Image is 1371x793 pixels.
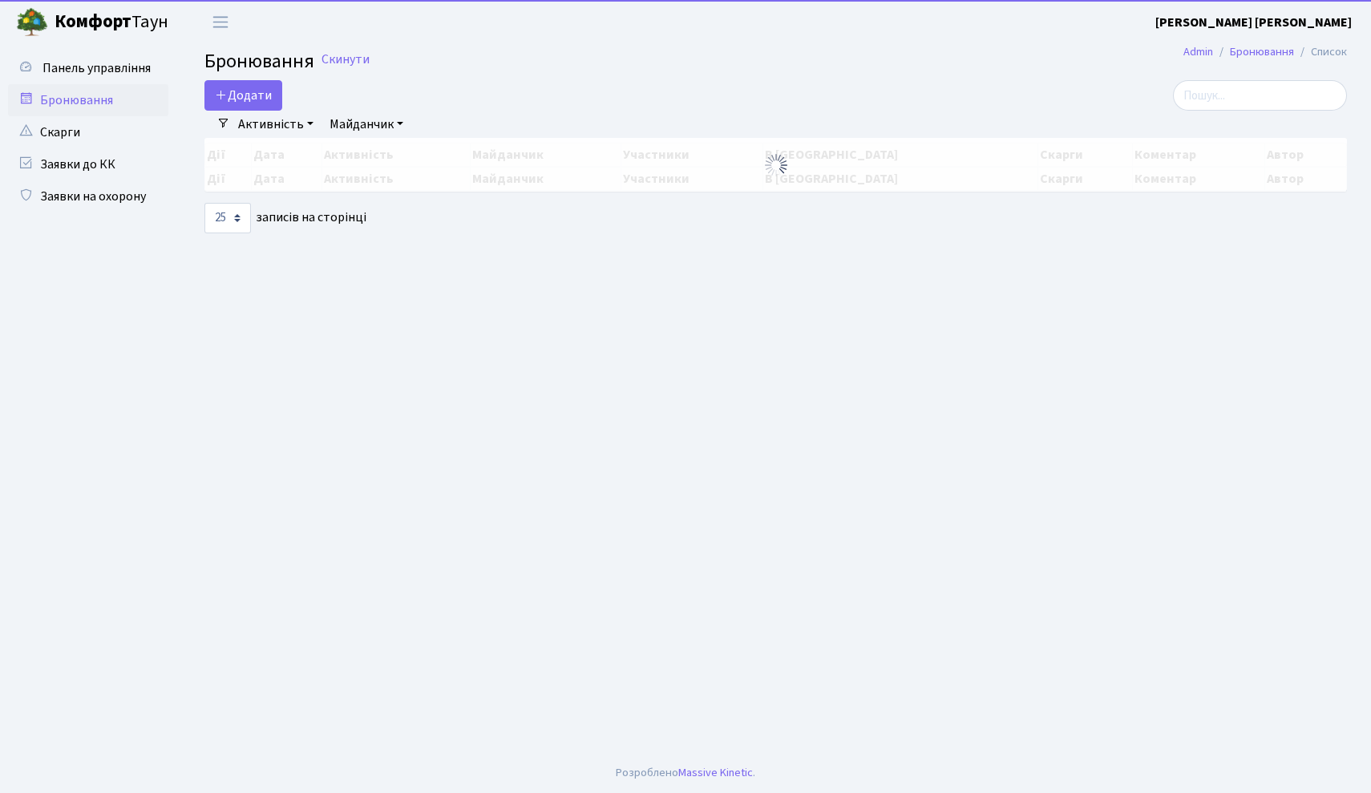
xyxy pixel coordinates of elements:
a: Панель управління [8,52,168,84]
a: Заявки до КК [8,148,168,180]
span: Таун [55,9,168,36]
span: Бронювання [204,47,314,75]
a: Скинути [322,52,370,67]
b: Комфорт [55,9,131,34]
a: Бронювання [1230,43,1294,60]
label: записів на сторінці [204,203,366,233]
div: Розроблено . [616,764,755,782]
a: Скарги [8,116,168,148]
select: записів на сторінці [204,203,251,233]
nav: breadcrumb [1159,35,1371,69]
a: Massive Kinetic [678,764,753,781]
a: Активність [232,111,320,138]
li: Список [1294,43,1347,61]
a: Admin [1183,43,1213,60]
a: [PERSON_NAME] [PERSON_NAME] [1155,13,1352,32]
b: [PERSON_NAME] [PERSON_NAME] [1155,14,1352,31]
button: Переключити навігацію [200,9,241,35]
img: logo.png [16,6,48,38]
span: Панель управління [42,59,151,77]
a: Майданчик [323,111,410,138]
a: Бронювання [8,84,168,116]
button: Додати [204,80,282,111]
a: Заявки на охорону [8,180,168,212]
input: Пошук... [1173,80,1347,111]
img: Обробка... [763,152,789,178]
